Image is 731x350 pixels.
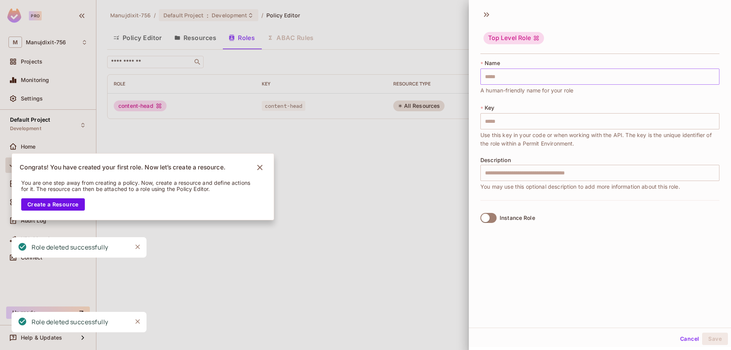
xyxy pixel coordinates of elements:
button: Close [132,316,143,327]
p: You are one step away from creating a policy. Now, create a resource and define actions for it. T... [21,180,254,192]
span: Description [480,157,511,163]
div: Role deleted successfully [32,243,108,252]
button: Cancel [677,333,702,345]
span: A human-friendly name for your role [480,86,573,95]
div: Role deleted successfully [32,317,108,327]
button: Create a Resource [21,198,85,211]
button: Close [132,241,143,253]
p: Congrats! You have created your first role. Now let’s create a resource. [20,164,226,171]
div: Top Level Role [483,32,544,44]
button: Save [702,333,728,345]
span: Name [485,60,500,66]
span: Use this key in your code or when working with the API. The key is the unique identifier of the r... [480,131,719,148]
div: Instance Role [500,215,535,221]
span: You may use this optional description to add more information about this role. [480,183,680,191]
span: Key [485,105,494,111]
